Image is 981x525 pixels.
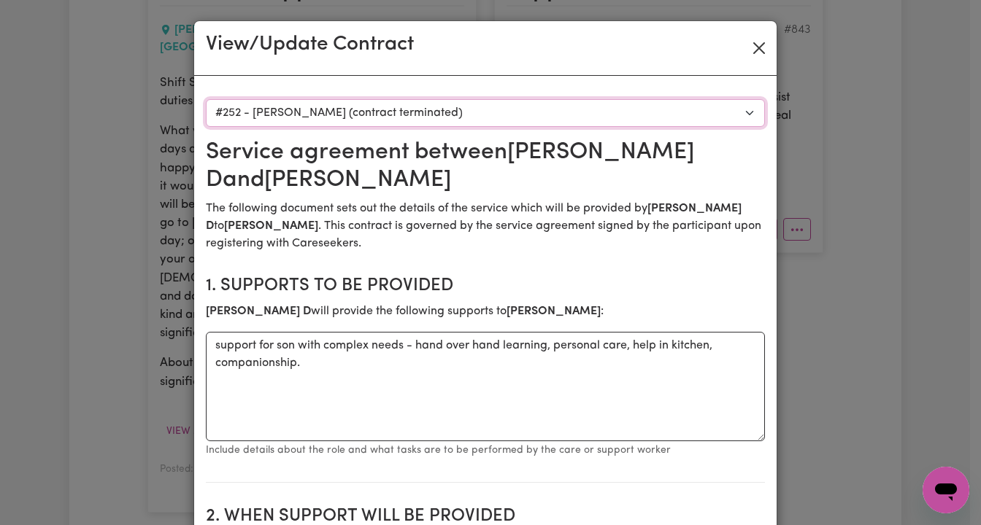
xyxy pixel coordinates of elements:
h3: View/Update Contract [206,33,414,58]
b: [PERSON_NAME] D [206,306,311,317]
h2: 1. Supports to be provided [206,276,765,297]
p: will provide the following supports to : [206,303,765,320]
b: [PERSON_NAME] [507,306,601,317]
iframe: Button to launch messaging window [923,467,969,513]
p: The following document sets out the details of the service which will be provided by to . This co... [206,200,765,252]
textarea: support for son with complex needs - hand over hand learning, personal care, help in kitchen, com... [206,332,765,441]
button: Close [747,36,771,60]
h2: Service agreement between [PERSON_NAME] D and [PERSON_NAME] [206,139,765,195]
b: [PERSON_NAME] [224,220,318,232]
small: Include details about the role and what tasks are to be performed by the care or support worker [206,445,671,456]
